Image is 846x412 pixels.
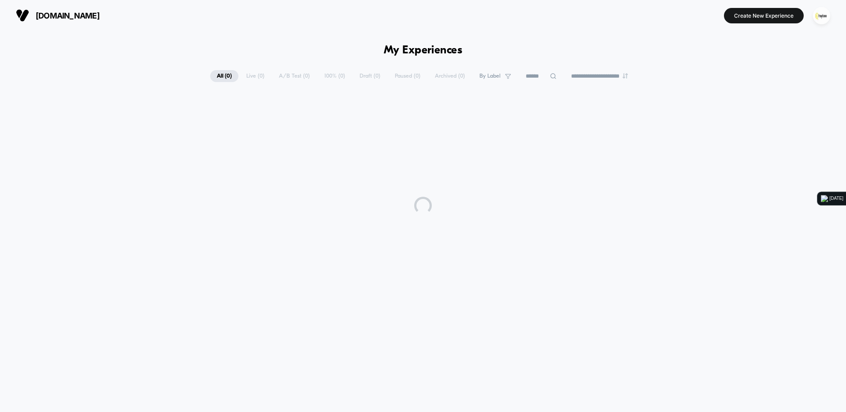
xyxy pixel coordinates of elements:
[479,73,501,79] span: By Label
[210,70,238,82] span: All ( 0 )
[813,7,830,24] img: ppic
[36,11,100,20] span: [DOMAIN_NAME]
[13,8,102,22] button: [DOMAIN_NAME]
[16,9,29,22] img: Visually logo
[724,8,804,23] button: Create New Experience
[623,73,628,79] img: end
[384,44,463,57] h1: My Experiences
[821,195,828,202] img: logo
[810,7,833,25] button: ppic
[830,195,843,202] div: [DATE]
